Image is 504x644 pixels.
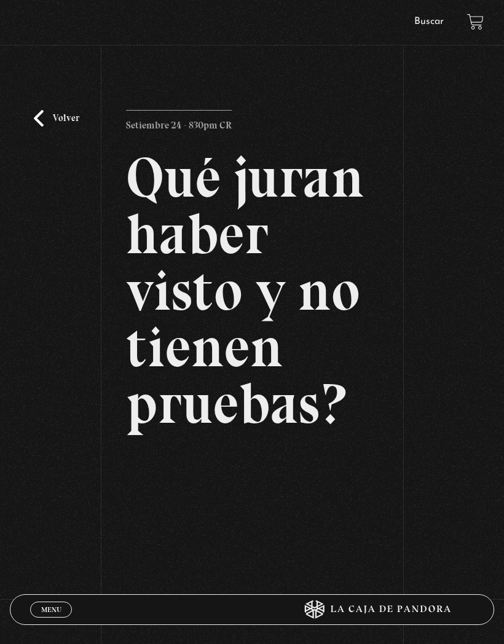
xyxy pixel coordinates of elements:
[126,450,377,592] iframe: Dailymotion video player – Que juras haber visto y no tienes pruebas (98)
[37,616,66,624] span: Cerrar
[467,14,484,30] a: View your shopping cart
[126,110,232,135] p: Setiembre 24 - 830pm CR
[41,606,61,613] span: Menu
[414,17,444,26] a: Buscar
[34,110,79,127] a: Volver
[126,149,377,432] h2: Qué juran haber visto y no tienen pruebas?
